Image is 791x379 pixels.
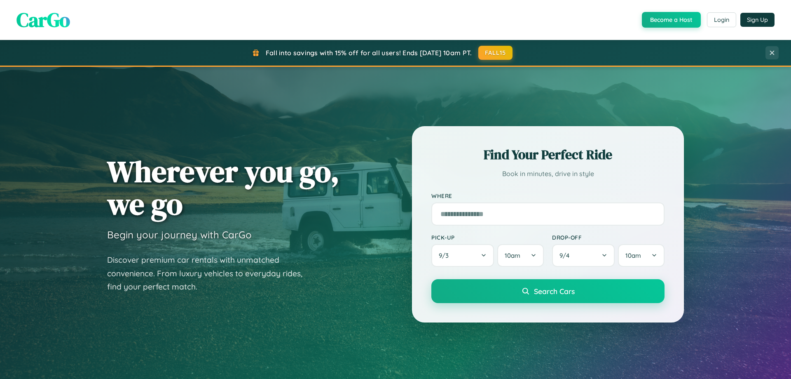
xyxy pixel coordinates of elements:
[707,12,736,27] button: Login
[107,155,339,220] h1: Wherever you go, we go
[534,287,575,296] span: Search Cars
[431,192,665,199] label: Where
[107,228,252,241] h3: Begin your journey with CarGo
[740,13,775,27] button: Sign Up
[552,234,665,241] label: Drop-off
[16,6,70,33] span: CarGo
[505,252,520,259] span: 10am
[552,244,615,267] button: 9/4
[431,279,665,303] button: Search Cars
[642,12,701,28] button: Become a Host
[618,244,665,267] button: 10am
[266,49,472,57] span: Fall into savings with 15% off for all users! Ends [DATE] 10am PT.
[107,253,313,294] p: Discover premium car rentals with unmatched convenience. From luxury vehicles to everyday rides, ...
[497,244,544,267] button: 10am
[431,168,665,180] p: Book in minutes, drive in style
[625,252,641,259] span: 10am
[559,252,573,259] span: 9 / 4
[431,234,544,241] label: Pick-up
[478,46,513,60] button: FALL15
[431,146,665,164] h2: Find Your Perfect Ride
[431,244,494,267] button: 9/3
[439,252,453,259] span: 9 / 3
